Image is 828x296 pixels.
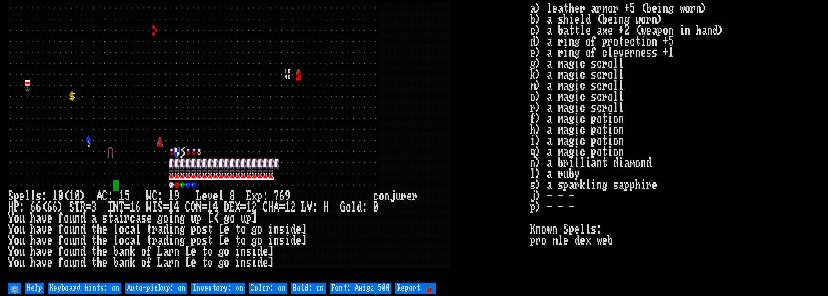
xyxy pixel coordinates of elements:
[36,235,41,246] div: a
[41,213,47,224] div: v
[113,202,119,213] div: N
[406,191,412,202] div: e
[135,213,141,224] div: a
[130,257,135,268] div: k
[163,213,169,224] div: o
[19,191,25,202] div: e
[130,213,135,224] div: c
[97,246,102,257] div: h
[69,235,75,246] div: u
[30,202,36,213] div: 6
[69,246,75,257] div: u
[141,213,146,224] div: s
[346,202,351,213] div: o
[268,224,274,235] div: i
[146,213,152,224] div: e
[290,235,296,246] div: d
[119,191,124,202] div: 1
[174,246,180,257] div: n
[251,191,257,202] div: x
[80,257,86,268] div: d
[291,283,326,294] input: Bold: on
[174,191,180,202] div: 9
[152,191,157,202] div: C
[395,283,436,294] input: Report 🐞
[75,191,80,202] div: 0
[113,224,119,235] div: l
[124,213,130,224] div: r
[80,224,86,235] div: d
[152,235,157,246] div: r
[91,257,97,268] div: t
[157,213,163,224] div: g
[229,213,235,224] div: o
[207,257,213,268] div: o
[58,257,63,268] div: f
[75,224,80,235] div: n
[36,191,41,202] div: s
[224,246,229,257] div: o
[207,202,213,213] div: 1
[274,202,279,213] div: A
[157,202,163,213] div: S
[163,235,169,246] div: d
[169,191,174,202] div: 1
[213,213,218,224] div: <
[130,224,135,235] div: a
[251,235,257,246] div: g
[91,235,97,246] div: t
[157,224,163,235] div: a
[14,224,19,235] div: o
[125,283,187,294] input: Auto-pickup: on
[207,246,213,257] div: o
[191,257,196,268] div: e
[274,224,279,235] div: n
[202,235,207,246] div: s
[36,202,41,213] div: 6
[8,202,14,213] div: H
[301,202,307,213] div: L
[169,224,174,235] div: i
[285,235,290,246] div: i
[296,224,301,235] div: e
[47,202,52,213] div: 6
[157,191,163,202] div: :
[36,257,41,268] div: a
[119,213,124,224] div: i
[174,235,180,246] div: n
[169,202,174,213] div: 1
[8,235,14,246] div: Y
[97,224,102,235] div: h
[91,213,97,224] div: a
[152,224,157,235] div: r
[97,235,102,246] div: h
[52,191,58,202] div: 1
[202,202,207,213] div: =
[240,224,246,235] div: o
[19,224,25,235] div: u
[108,213,113,224] div: t
[285,191,290,202] div: 9
[19,257,25,268] div: u
[91,246,97,257] div: t
[30,246,36,257] div: h
[202,224,207,235] div: s
[290,202,296,213] div: 2
[58,213,63,224] div: f
[240,202,246,213] div: =
[257,224,263,235] div: o
[19,246,25,257] div: u
[191,246,196,257] div: e
[191,224,196,235] div: p
[146,191,152,202] div: W
[14,235,19,246] div: o
[240,235,246,246] div: o
[14,202,19,213] div: P
[25,283,44,294] input: Help
[8,213,14,224] div: Y
[530,3,820,281] stats: a) leather armor +5 (being worn) b) a shield (being worn) c) a battle axe +2 (weapon in hand) d) ...
[102,246,108,257] div: e
[146,202,152,213] div: W
[58,202,63,213] div: )
[312,202,318,213] div: :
